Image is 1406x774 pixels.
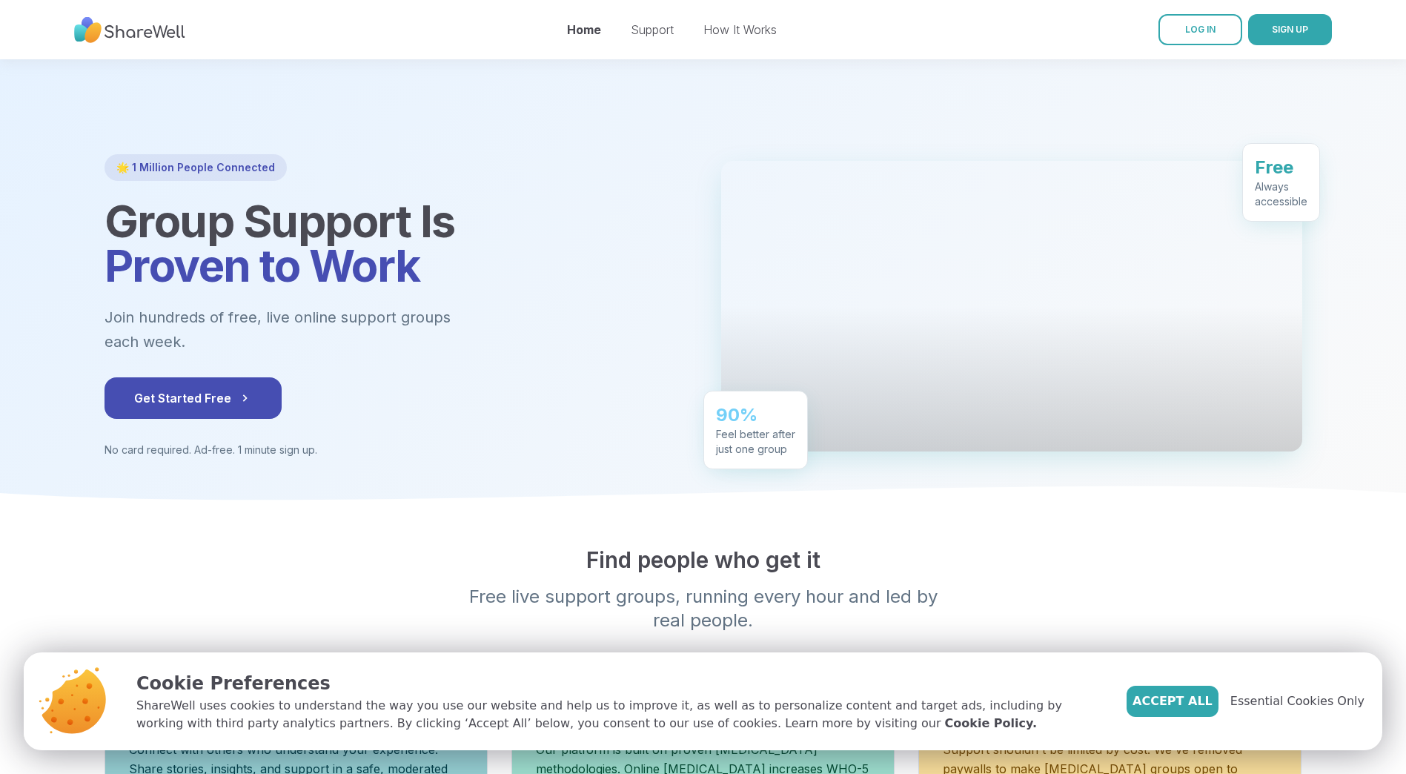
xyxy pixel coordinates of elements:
[105,377,282,419] button: Get Started Free
[631,22,674,37] a: Support
[74,10,185,50] img: ShareWell Nav Logo
[1255,148,1307,172] div: Free
[419,585,988,632] p: Free live support groups, running every hour and led by real people.
[1230,692,1364,710] span: Essential Cookies Only
[567,22,601,37] a: Home
[1185,24,1216,35] span: LOG IN
[716,396,795,420] div: 90%
[105,546,1302,573] h2: Find people who get it
[136,697,1103,732] p: ShareWell uses cookies to understand the way you use our website and help us to improve it, as we...
[1248,14,1332,45] button: SIGN UP
[105,199,686,288] h1: Group Support Is
[945,715,1037,732] a: Cookie Policy.
[105,443,686,457] p: No card required. Ad-free. 1 minute sign up.
[1272,24,1308,35] span: SIGN UP
[134,389,252,407] span: Get Started Free
[703,22,777,37] a: How It Works
[105,305,531,354] p: Join hundreds of free, live online support groups each week.
[1255,172,1307,202] div: Always accessible
[716,420,795,449] div: Feel better after just one group
[1133,692,1213,710] span: Accept All
[105,154,287,181] div: 🌟 1 Million People Connected
[105,239,420,292] span: Proven to Work
[1158,14,1242,45] a: LOG IN
[136,670,1103,697] p: Cookie Preferences
[1127,686,1218,717] button: Accept All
